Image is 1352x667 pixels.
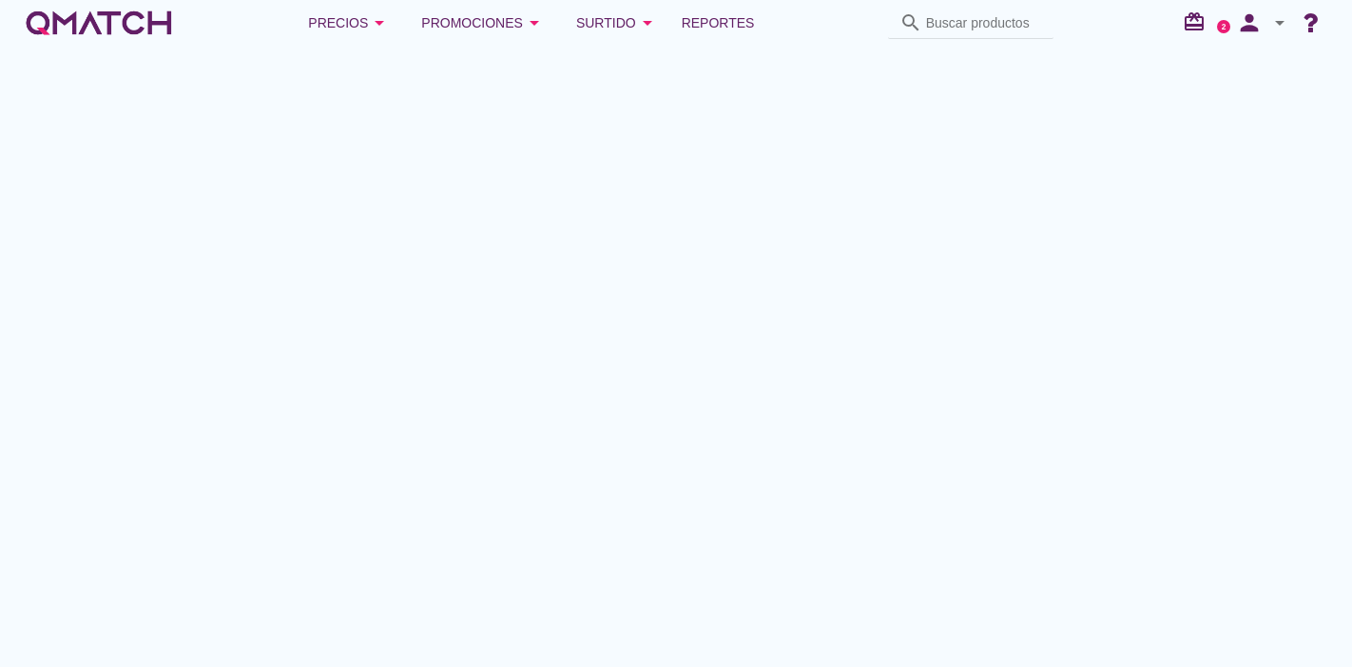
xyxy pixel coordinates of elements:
[899,11,922,34] i: search
[421,11,546,34] div: Promociones
[406,4,561,42] button: Promociones
[523,11,546,34] i: arrow_drop_down
[1268,11,1291,34] i: arrow_drop_down
[561,4,674,42] button: Surtido
[636,11,659,34] i: arrow_drop_down
[1183,10,1213,33] i: redeem
[308,11,391,34] div: Precios
[1222,22,1226,30] text: 2
[674,4,763,42] a: Reportes
[368,11,391,34] i: arrow_drop_down
[1217,20,1230,33] a: 2
[23,4,175,42] a: white-qmatch-logo
[682,11,755,34] span: Reportes
[926,8,1042,38] input: Buscar productos
[293,4,406,42] button: Precios
[1230,10,1268,36] i: person
[576,11,659,34] div: Surtido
